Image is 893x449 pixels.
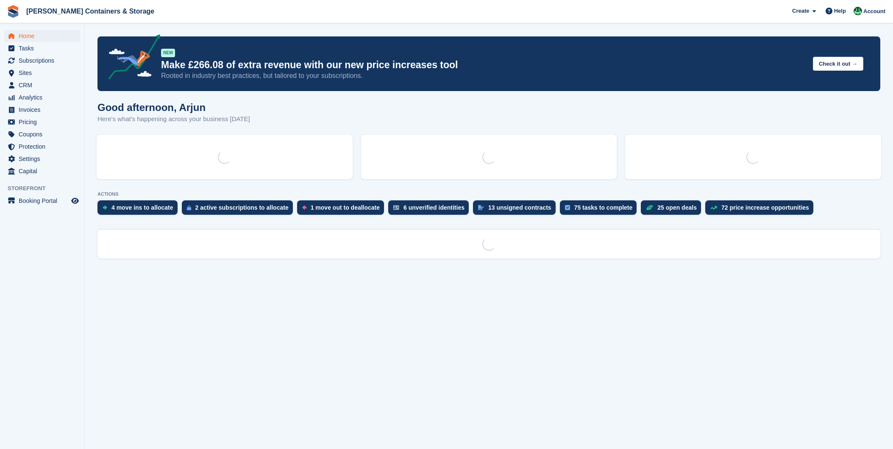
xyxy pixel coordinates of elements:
p: Make £266.08 of extra revenue with our new price increases tool [161,59,806,71]
a: 13 unsigned contracts [473,200,560,219]
a: menu [4,165,80,177]
span: Settings [19,153,70,165]
a: [PERSON_NAME] Containers & Storage [23,4,158,18]
img: task-75834270c22a3079a89374b754ae025e5fb1db73e45f91037f5363f120a921f8.svg [565,205,570,210]
img: move_ins_to_allocate_icon-fdf77a2bb77ea45bf5b3d319d69a93e2d87916cf1d5bf7949dd705db3b84f3ca.svg [103,205,107,210]
div: 75 tasks to complete [574,204,633,211]
a: menu [4,116,80,128]
span: Capital [19,165,70,177]
img: Arjun Preetham [854,7,862,15]
p: Here's what's happening across your business [DATE] [97,114,250,124]
a: menu [4,153,80,165]
img: verify_identity-adf6edd0f0f0b5bbfe63781bf79b02c33cf7c696d77639b501bdc392416b5a36.svg [393,205,399,210]
a: menu [4,79,80,91]
img: move_outs_to_deallocate_icon-f764333ba52eb49d3ac5e1228854f67142a1ed5810a6f6cc68b1a99e826820c5.svg [302,205,306,210]
div: NEW [161,49,175,57]
span: Booking Portal [19,195,70,207]
div: 13 unsigned contracts [488,204,551,211]
div: 1 move out to deallocate [311,204,380,211]
span: Create [792,7,809,15]
a: 75 tasks to complete [560,200,641,219]
a: menu [4,128,80,140]
img: active_subscription_to_allocate_icon-d502201f5373d7db506a760aba3b589e785aa758c864c3986d89f69b8ff3... [187,205,191,211]
img: price-adjustments-announcement-icon-8257ccfd72463d97f412b2fc003d46551f7dbcb40ab6d574587a9cd5c0d94... [101,34,161,83]
div: 2 active subscriptions to allocate [195,204,289,211]
img: deal-1b604bf984904fb50ccaf53a9ad4b4a5d6e5aea283cecdc64d6e3604feb123c2.svg [646,205,653,211]
div: 4 move ins to allocate [111,204,173,211]
div: 6 unverified identities [403,204,465,211]
a: menu [4,141,80,152]
a: 1 move out to deallocate [297,200,388,219]
a: 2 active subscriptions to allocate [182,200,297,219]
div: 72 price increase opportunities [721,204,809,211]
span: Help [834,7,846,15]
p: Rooted in industry best practices, but tailored to your subscriptions. [161,71,806,80]
div: 25 open deals [657,204,697,211]
span: Analytics [19,91,70,103]
a: Preview store [70,196,80,206]
a: menu [4,67,80,79]
a: menu [4,91,80,103]
span: CRM [19,79,70,91]
span: Account [863,7,885,16]
span: Pricing [19,116,70,128]
span: Coupons [19,128,70,140]
span: Sites [19,67,70,79]
a: 25 open deals [641,200,705,219]
a: menu [4,195,80,207]
a: menu [4,104,80,116]
img: price_increase_opportunities-93ffe204e8149a01c8c9dc8f82e8f89637d9d84a8eef4429ea346261dce0b2c0.svg [710,206,717,210]
span: Storefront [8,184,84,193]
a: menu [4,42,80,54]
span: Tasks [19,42,70,54]
span: Subscriptions [19,55,70,67]
img: stora-icon-8386f47178a22dfd0bd8f6a31ec36ba5ce8667c1dd55bd0f319d3a0aa187defe.svg [7,5,19,18]
img: contract_signature_icon-13c848040528278c33f63329250d36e43548de30e8caae1d1a13099fd9432cc5.svg [478,205,484,210]
a: 72 price increase opportunities [705,200,818,219]
span: Protection [19,141,70,152]
button: Check it out → [813,57,863,71]
h1: Good afternoon, Arjun [97,102,250,113]
span: Invoices [19,104,70,116]
a: menu [4,30,80,42]
a: 4 move ins to allocate [97,200,182,219]
a: menu [4,55,80,67]
span: Home [19,30,70,42]
p: ACTIONS [97,191,880,197]
a: 6 unverified identities [388,200,473,219]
